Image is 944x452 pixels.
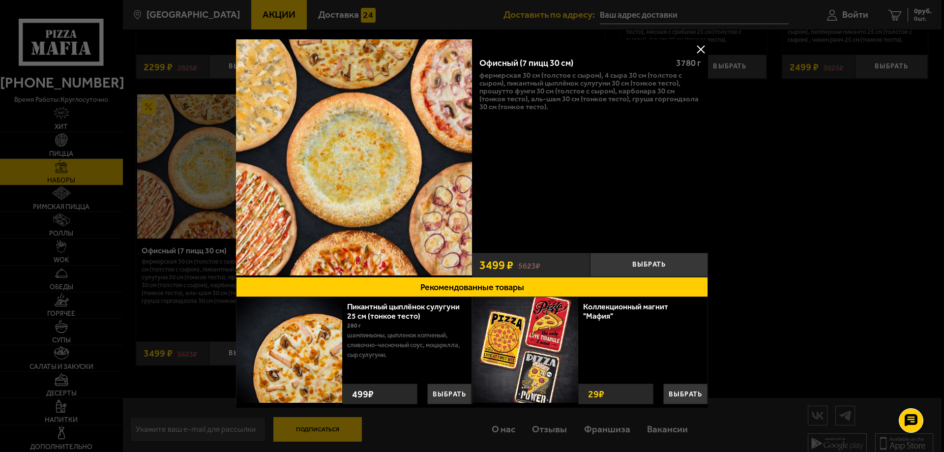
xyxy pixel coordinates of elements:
[350,384,376,404] strong: 499 ₽
[347,331,464,360] p: шампиньоны, цыпленок копченый, сливочно-чесночный соус, моцарелла, сыр сулугуни.
[676,58,701,68] span: 3780 г
[586,384,607,404] strong: 29 ₽
[663,384,708,404] button: Выбрать
[236,277,708,297] button: Рекомендованные товары
[236,39,472,275] img: Офисный (7 пицц 30 см)
[427,384,472,404] button: Выбрать
[236,39,472,277] a: Офисный (7 пицц 30 см)
[347,302,460,321] a: Пикантный цыплёнок сулугуни 25 см (тонкое тесто)
[583,302,668,321] a: Коллекционный магнит "Мафия"
[479,58,668,69] div: Офисный (7 пицц 30 см)
[590,253,708,277] button: Выбрать
[518,260,540,270] s: 5623 ₽
[479,259,513,271] span: 3499 ₽
[479,71,701,111] p: Фермерская 30 см (толстое с сыром), 4 сыра 30 см (толстое с сыром), Пикантный цыплёнок сулугуни 3...
[347,322,361,329] span: 280 г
